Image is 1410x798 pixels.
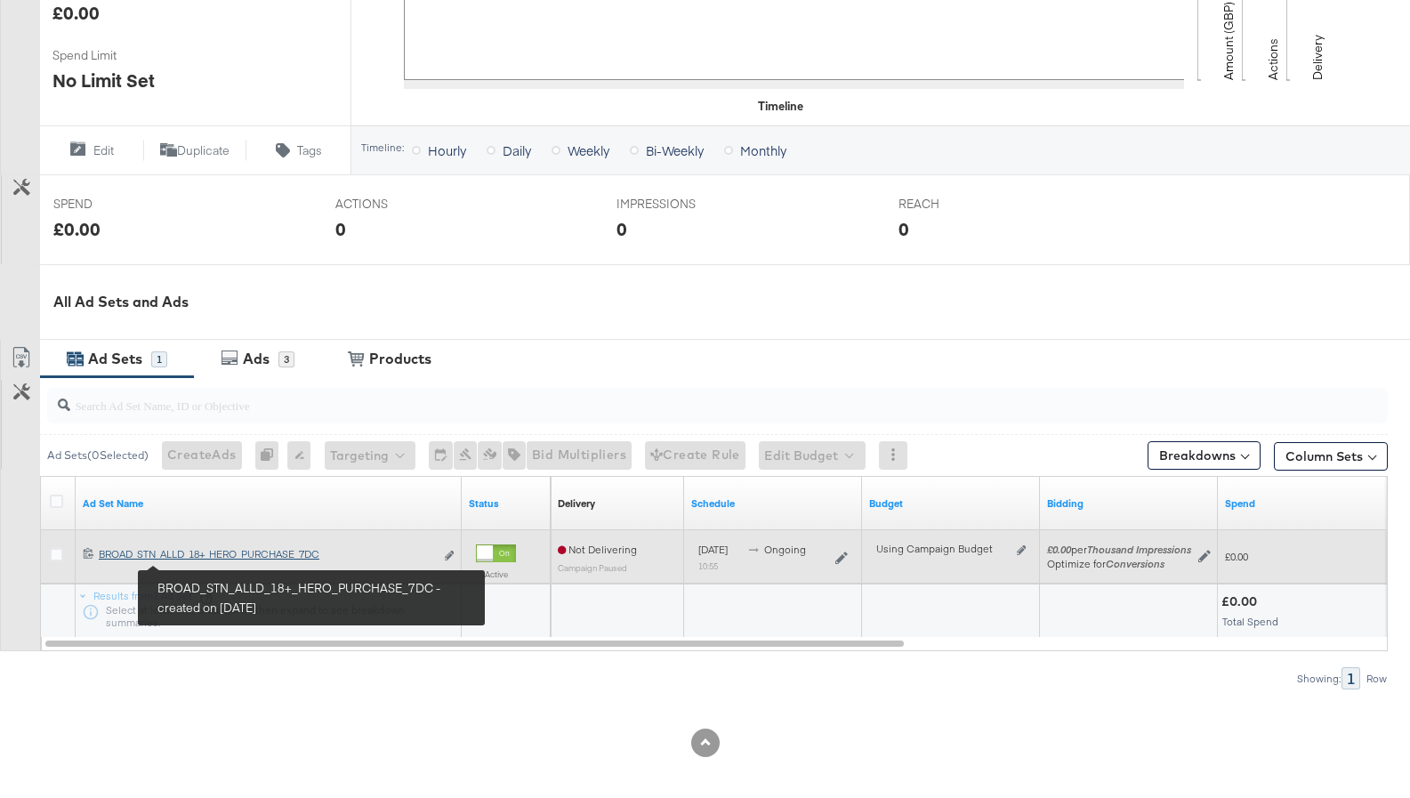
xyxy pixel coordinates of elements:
button: Duplicate [143,140,247,161]
a: BROAD_STN_ALLD_18+_HERO_PURCHASE_7DC [99,547,434,566]
div: Ad Sets [88,349,142,369]
sub: Campaign Paused [558,562,627,573]
div: Using Campaign Budget [876,542,1012,556]
span: per [1047,543,1191,556]
span: Tags [297,142,322,159]
a: Shows the current state of your Ad Set. [469,496,544,511]
span: ACTIONS [335,196,469,213]
div: Delivery [558,496,595,511]
em: Thousand Impressions [1087,543,1191,556]
span: Not Delivering [558,543,637,556]
span: Edit [93,142,114,159]
span: Spend Limit [52,47,186,64]
button: Edit [39,140,143,161]
span: Total Spend [1222,615,1278,628]
div: Optimize for [1047,557,1191,571]
span: Hourly [428,141,466,159]
span: Daily [503,141,531,159]
a: Shows when your Ad Set is scheduled to deliver. [691,496,855,511]
div: Showing: [1296,673,1342,685]
span: Monthly [740,141,786,159]
div: £0.00 [53,216,101,242]
div: Ad Sets ( 0 Selected) [47,447,149,463]
a: Shows the current budget of Ad Set. [869,496,1033,511]
div: 1 [1342,667,1360,689]
div: No Limit Set [52,68,155,93]
span: IMPRESSIONS [616,196,750,213]
div: All Ad Sets and Ads [53,292,1410,312]
sub: 10:55 [698,560,718,571]
span: REACH [898,196,1032,213]
a: Your Ad Set name. [83,496,455,511]
span: [DATE] [698,543,728,556]
div: 1 [151,351,167,367]
div: BROAD_STN_ALLD_18+_HERO_PURCHASE_7DC [99,547,434,561]
span: Bi-Weekly [646,141,704,159]
div: £0.00 [1221,593,1262,610]
input: Search Ad Set Name, ID or Objective [70,381,1268,415]
div: 0 [898,216,909,242]
div: 0 [616,216,627,242]
div: Row [1366,673,1388,685]
div: 0 [255,441,287,470]
span: SPEND [53,196,187,213]
div: 3 [278,351,294,367]
button: Column Sets [1274,442,1388,471]
div: Ads [243,349,270,369]
em: £0.00 [1047,543,1071,556]
div: Timeline: [360,141,405,154]
button: Breakdowns [1148,441,1261,470]
button: Tags [246,140,350,161]
span: Weekly [568,141,609,159]
a: Reflects the ability of your Ad Set to achieve delivery based on ad states, schedule and budget. [558,496,595,511]
a: Shows your bid and optimisation settings for this Ad Set. [1047,496,1211,511]
span: ongoing [764,543,806,556]
em: Conversions [1106,557,1164,570]
label: Active [476,568,516,580]
div: Products [369,349,431,369]
div: 0 [335,216,346,242]
span: Duplicate [177,142,230,159]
